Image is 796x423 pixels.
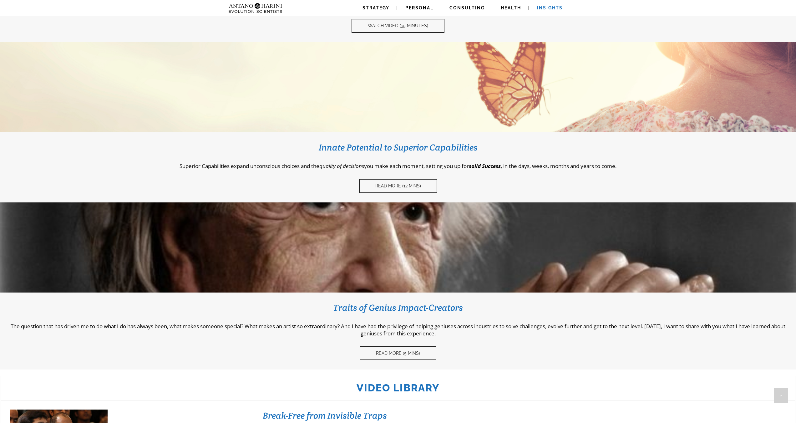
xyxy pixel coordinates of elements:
strong: solid Success [469,162,501,170]
h3: Break-Free from Invisible Traps [263,410,786,421]
span: Consulting [449,5,485,10]
span: Health [501,5,521,10]
p: The question that has driven me to do what I do has always been, what makes someone special? What... [10,323,786,337]
span: Read More (12 Mins) [375,183,421,189]
a: Read More (5 Mins) [360,346,436,360]
a: Read More (12 Mins) [359,179,437,193]
span: Strategy [363,5,389,10]
a: Watch video (35 Minutes) [352,19,444,33]
span: Watch video (35 Minutes) [368,23,428,28]
span: Personal [405,5,433,10]
span: Insights [537,5,563,10]
h3: Traits of Genius Impact-Creators [10,302,786,313]
h3: Innate Potential to Superior Capabilities [10,142,786,153]
p: Superior Capabilities expand unconscious choices and the you make each moment, setting you up for... [10,162,786,170]
span: Read More (5 Mins) [376,351,420,356]
em: quality of decisions [319,162,364,170]
h2: Video Library [7,382,789,394]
